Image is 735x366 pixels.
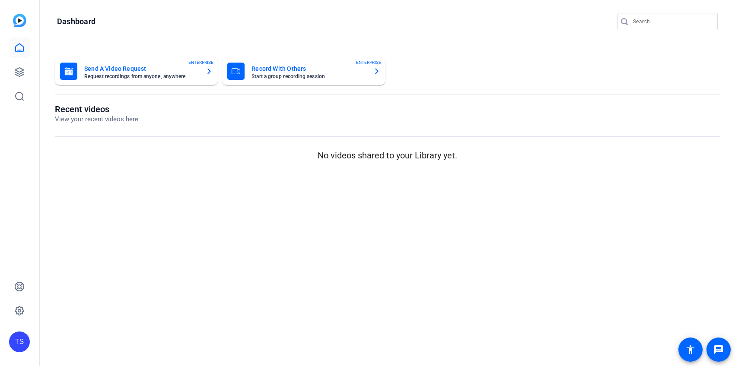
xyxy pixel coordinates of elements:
[55,114,138,124] p: View your recent videos here
[55,149,720,162] p: No videos shared to your Library yet.
[633,16,711,27] input: Search
[251,63,366,74] mat-card-title: Record With Others
[57,16,95,27] h1: Dashboard
[84,74,199,79] mat-card-subtitle: Request recordings from anyone, anywhere
[55,104,138,114] h1: Recent videos
[84,63,199,74] mat-card-title: Send A Video Request
[713,344,724,355] mat-icon: message
[222,57,385,85] button: Record With OthersStart a group recording sessionENTERPRISE
[685,344,696,355] mat-icon: accessibility
[188,59,213,66] span: ENTERPRISE
[251,74,366,79] mat-card-subtitle: Start a group recording session
[9,331,30,352] div: TS
[356,59,381,66] span: ENTERPRISE
[55,57,218,85] button: Send A Video RequestRequest recordings from anyone, anywhereENTERPRISE
[13,14,26,27] img: blue-gradient.svg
